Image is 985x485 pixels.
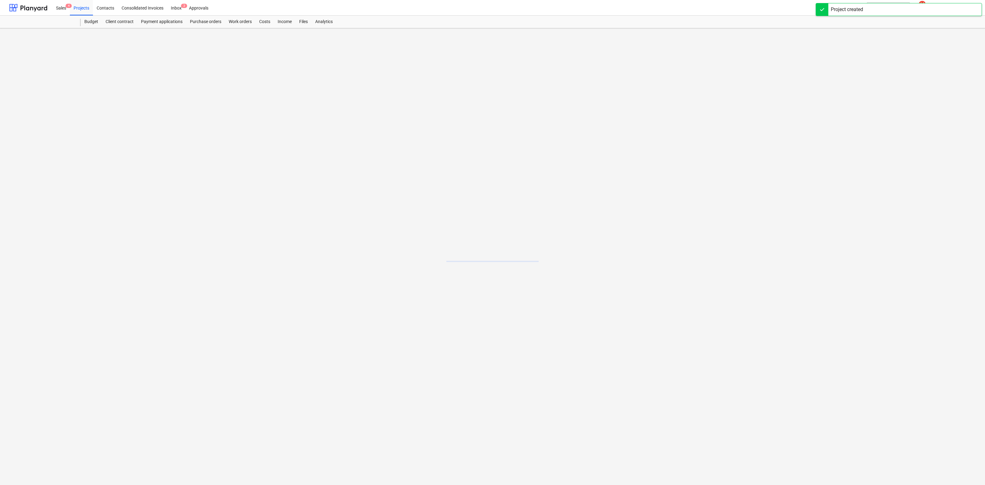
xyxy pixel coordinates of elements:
div: Project created [831,6,863,13]
a: Income [274,16,295,28]
a: Costs [255,16,274,28]
a: Analytics [312,16,336,28]
a: Files [295,16,312,28]
a: Work orders [225,16,255,28]
iframe: Chat Widget [954,455,985,485]
a: Client contract [102,16,137,28]
span: 2 [181,4,187,8]
a: Purchase orders [186,16,225,28]
span: 4 [66,4,72,8]
a: Budget [81,16,102,28]
a: Payment applications [137,16,186,28]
